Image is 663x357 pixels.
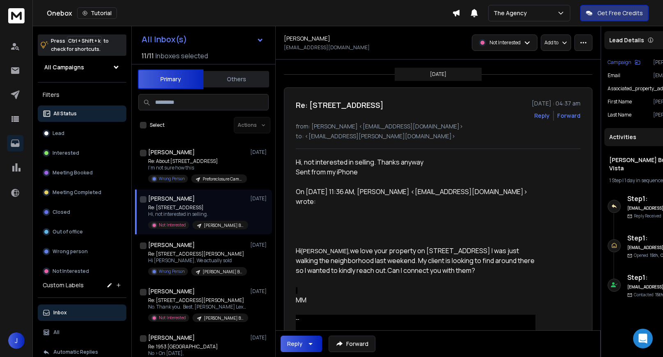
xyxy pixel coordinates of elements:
p: Not Interested [489,39,521,46]
p: Re: [STREET_ADDRESS] [148,204,247,211]
label: Select [150,122,165,128]
p: Not Interested [53,268,89,275]
p: Automatic Replies [53,349,98,355]
div: Sent from my iPhone [296,167,535,177]
span: Can I connect you with them? [387,266,475,275]
p: Last Name [608,112,631,118]
h1: All Campaigns [44,63,84,71]
button: Forward [329,336,375,352]
span: 1 Step [609,177,622,184]
button: Interested [38,145,126,161]
span: Hi [296,246,301,255]
p: Preforeclosure Campaign [203,176,242,182]
p: [DATE] [250,195,269,202]
p: Add to [544,39,558,46]
p: [EMAIL_ADDRESS][DOMAIN_NAME] [284,44,370,51]
p: Inbox [53,309,67,316]
p: Meeting Completed [53,189,101,196]
p: Re: [STREET_ADDRESS][PERSON_NAME] [148,251,247,257]
span: MM [296,295,306,304]
button: Reply [281,336,322,352]
h1: [PERSON_NAME] [148,287,195,295]
p: Lead Details [609,36,644,44]
p: Wrong Person [159,176,185,182]
button: Campaign [608,59,640,66]
p: Re: [STREET_ADDRESS][PERSON_NAME] [148,297,247,304]
p: Re: About [STREET_ADDRESS] [148,158,247,165]
h3: Custom Labels [43,281,84,289]
button: J [8,332,25,349]
p: Interested [53,150,79,156]
p: [DATE] [430,71,446,78]
p: [DATE] : 04:37 am [532,99,581,108]
span: -- [296,316,299,322]
h1: [PERSON_NAME] [284,34,330,43]
span: , [348,246,350,255]
p: Wrong Person [159,268,185,275]
blockquote: On [DATE] 11:36 AM, [PERSON_NAME] <[EMAIL_ADDRESS][DOMAIN_NAME]> wrote: [296,187,535,216]
p: Wrong person [53,248,88,255]
p: Closed [53,209,70,215]
p: The Agency [494,9,530,17]
p: Not Interested [159,315,186,321]
h1: [PERSON_NAME] [148,148,195,156]
p: No > On [DATE], [148,350,247,357]
p: to: <[EMAIL_ADDRESS][PERSON_NAME][DOMAIN_NAME]> [296,132,581,140]
p: No. Thank you. Best, [PERSON_NAME] Leximed, LLC [PHONE_NUMBER] Sent [148,304,247,310]
div: Reply [287,340,302,348]
p: Hi, not interested in selling. [148,211,247,217]
h1: [PERSON_NAME] [148,195,195,203]
p: All [53,329,59,336]
span: 1 day in sequence [624,177,663,184]
p: Email [608,72,620,79]
p: Out of office [53,229,83,235]
button: All [38,324,126,341]
p: [PERSON_NAME] Buyer - Mar Vista [204,222,243,229]
p: [DATE] [250,334,269,341]
button: Primary [138,69,203,89]
p: First Name [608,98,632,105]
h1: All Inbox(s) [142,35,187,43]
p: Hi [PERSON_NAME], We actually sold [148,257,247,264]
button: All Status [38,105,126,122]
p: Not Interested [159,222,186,228]
p: [PERSON_NAME] Buyer - [GEOGRAPHIC_DATA] [203,269,242,275]
p: from: [PERSON_NAME] <[EMAIL_ADDRESS][DOMAIN_NAME]> [296,122,581,130]
p: [PERSON_NAME] Buyer - [GEOGRAPHIC_DATA] [204,315,243,321]
h3: Inboxes selected [155,51,208,61]
h1: Re: [STREET_ADDRESS] [296,99,384,111]
button: Reply [534,112,550,120]
button: All Inbox(s) [135,31,270,48]
h3: Filters [38,89,126,101]
span: Ctrl + Shift + k [67,36,102,46]
button: Lead [38,125,126,142]
span: we love your property on [STREET_ADDRESS] I was just walking the neighborhood last weekend. My cl... [296,246,536,275]
button: Meeting Completed [38,184,126,201]
p: [DATE] [250,242,269,248]
button: Tutorial [77,7,117,19]
button: Meeting Booked [38,165,126,181]
button: Inbox [38,304,126,321]
p: Campaign [608,59,631,66]
span: 11 / 11 [142,51,154,61]
div: Onebox [47,7,452,19]
p: All Status [53,110,77,117]
p: I’m not sure how this [148,165,247,171]
button: Others [203,70,269,88]
p: Get Free Credits [597,9,643,17]
button: Out of office [38,224,126,240]
button: Closed [38,204,126,220]
button: All Campaigns [38,59,126,76]
button: Not Interested [38,263,126,279]
p: [DATE] [250,288,269,295]
p: Meeting Booked [53,169,93,176]
button: Get Free Credits [580,5,649,21]
p: Press to check for shortcuts. [51,37,109,53]
p: Lead [53,130,64,137]
h1: [PERSON_NAME] [148,334,195,342]
p: Re: 1953 [GEOGRAPHIC_DATA] [148,343,247,350]
div: Forward [557,112,581,120]
button: Wrong person [38,243,126,260]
